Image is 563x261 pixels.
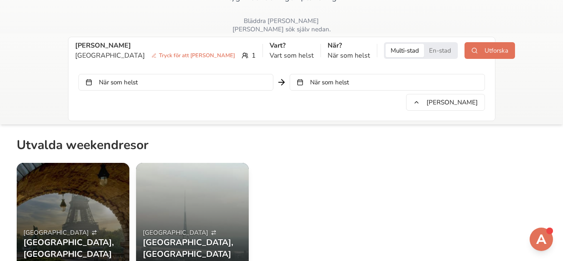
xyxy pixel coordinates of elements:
[23,237,123,260] h3: [GEOGRAPHIC_DATA] , [GEOGRAPHIC_DATA]
[220,17,344,33] span: Bläddra [PERSON_NAME] [PERSON_NAME] sök själv nedan.
[290,74,485,91] button: När som helst
[17,138,149,156] h2: Utvalda weekendresor
[384,42,458,59] div: Trip style
[143,228,208,237] span: [GEOGRAPHIC_DATA]
[465,42,515,59] button: Utforska
[328,41,370,51] p: När?
[270,41,314,51] p: Vart?
[386,44,424,57] button: Multi-city
[530,228,553,251] button: Open support chat
[78,74,273,91] button: När som helst
[23,228,89,237] span: [GEOGRAPHIC_DATA]
[270,51,314,61] p: Vart som helst
[143,237,242,260] h3: [GEOGRAPHIC_DATA] , [GEOGRAPHIC_DATA]
[424,44,456,57] button: Single-city
[406,94,485,111] button: [PERSON_NAME]
[531,229,551,249] img: Support
[75,51,256,61] div: 1
[75,51,238,61] p: [GEOGRAPHIC_DATA]
[75,41,256,51] p: [PERSON_NAME]
[148,51,238,60] span: Tryck för att [PERSON_NAME]
[328,51,370,61] p: När som helst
